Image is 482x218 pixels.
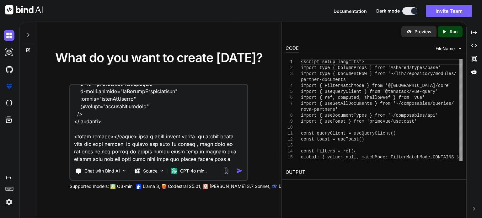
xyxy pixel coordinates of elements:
[4,197,14,207] img: settings
[5,5,43,14] img: Bind AI
[70,183,109,189] p: Supported models:
[210,183,270,189] p: [PERSON_NAME] 3.7 Sonnet,
[436,45,455,52] span: FileName
[286,125,293,130] div: 10
[286,142,293,148] div: 13
[4,64,14,75] img: githubDark
[159,168,165,173] img: Pick Models
[137,184,142,189] img: Llama2
[301,65,433,70] span: import type { ColumnProps } from '#shared/types/ba
[301,107,338,112] span: nova-partners'
[301,101,433,106] span: import { useGetAllDocuments } from '~/composables/
[143,168,158,174] p: Source
[433,65,441,70] span: se'
[162,184,167,189] img: Mistral-AI
[433,101,454,106] span: queries/
[286,89,293,95] div: 5
[286,101,293,107] div: 7
[286,154,293,160] div: 15
[171,168,178,174] img: GPT-4o mini
[168,183,201,189] p: Codestral 25.01,
[301,131,396,136] span: const queryClient = useQueryClient()
[286,160,293,166] div: 16
[427,161,456,166] span: CONTAINS },
[433,89,438,94] span: y'
[286,45,299,52] div: CODE
[286,83,293,89] div: 4
[71,85,247,163] textarea: lorem ipsu dolor.sit <ametco adipi elit="se"> doeius temp { IncidiDuntu } labo '#etdolo/magna/ali...
[415,29,431,35] p: Preview
[282,165,466,180] h2: OUTPUT
[301,119,417,124] span: import { useToast } from 'primevue/usetoast'
[4,30,14,41] img: darkChat
[286,113,293,119] div: 8
[301,77,348,82] span: partner-documents'
[236,167,243,174] img: icon
[84,168,120,174] p: Chat with Bind AI
[301,149,356,154] span: const filters = ref({
[301,71,433,76] span: import type { DocumentRow } from '~/lib/repository
[301,161,427,166] span: name: { value: null, matchMode: FilterMatchMode.
[301,137,364,142] span: const toast = useToast()
[55,50,263,65] span: What do you want to create [DATE]?
[334,8,367,14] button: Documentation
[286,148,293,154] div: 14
[433,113,438,118] span: i'
[301,59,364,64] span: <script setup lang="ts">
[279,183,305,189] p: Deepseek R1
[180,168,207,174] p: GPT-4o min..
[457,46,463,51] img: chevron down
[286,59,293,65] div: 1
[406,29,412,35] img: preview
[450,29,458,35] p: Run
[301,113,433,118] span: import { useDocumentTypes } from '~/composables/ap
[301,95,425,100] span: import { ref, computed, shallowRef } from 'vue'
[301,155,427,160] span: global: { value: null, matchMode: FilterMatchMod
[4,81,14,92] img: premium
[301,83,451,88] span: import { FilterMatchMode } from '@[GEOGRAPHIC_DATA]/core'
[426,5,472,17] button: Invite Team
[122,168,127,173] img: Pick Tools
[433,71,457,76] span: /modules/
[286,65,293,71] div: 2
[286,136,293,142] div: 12
[223,167,230,174] img: attachment
[286,95,293,101] div: 6
[286,71,293,77] div: 3
[111,184,116,189] img: GPT-4
[286,119,293,125] div: 9
[376,8,400,14] span: Dark mode
[286,130,293,136] div: 11
[203,184,208,189] img: claude
[117,183,135,189] p: O3-mini,
[427,155,462,160] span: e.CONTAINS },
[301,89,433,94] span: import { useQueryClient } from '@tanstack/vue-quer
[272,184,277,189] img: claude
[143,183,160,189] p: Llama 3,
[4,47,14,58] img: darkAi-studio
[4,98,14,109] img: cloudideIcon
